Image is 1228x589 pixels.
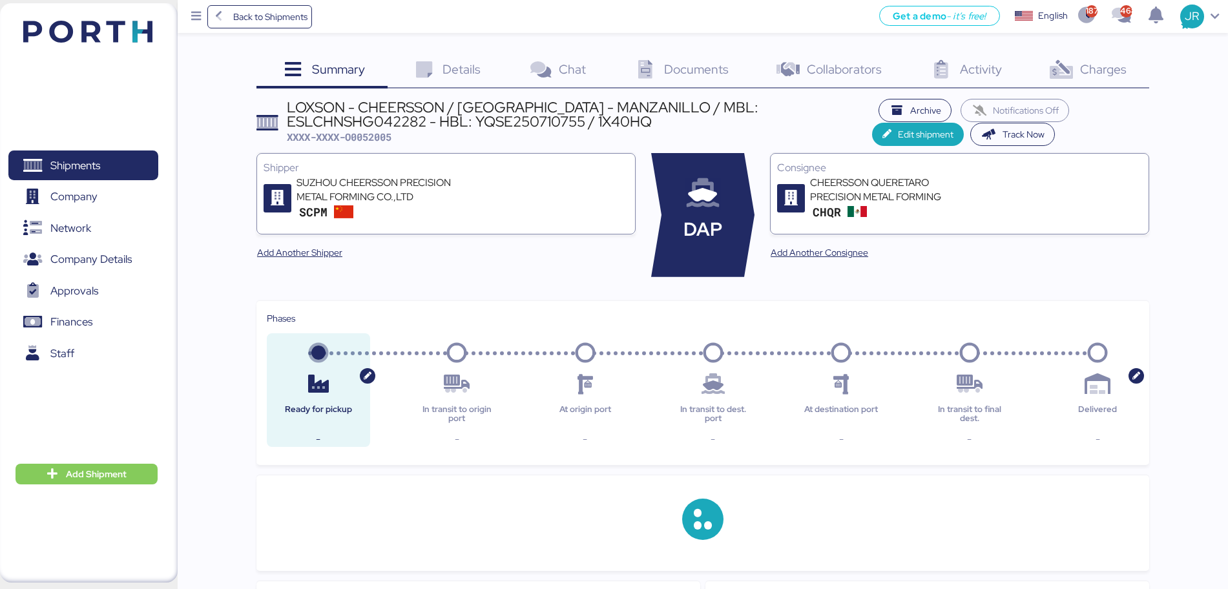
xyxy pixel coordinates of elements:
a: Company [8,182,158,212]
span: Back to Shipments [233,9,307,25]
div: In transit to dest. port [672,405,754,424]
div: - [415,431,498,447]
button: Track Now [970,123,1055,146]
div: Phases [267,311,1139,325]
a: Shipments [8,150,158,180]
div: Delivered [1056,405,1139,424]
span: Network [50,219,91,238]
span: Add Shipment [66,466,127,482]
div: At origin port [544,405,627,424]
button: Menu [185,6,207,28]
div: SUZHOU CHEERSSON PRECISION METAL FORMING CO.,LTD [297,176,452,204]
span: Charges [1080,61,1127,77]
div: - [1056,431,1139,447]
div: - [928,431,1011,447]
span: Add Another Consignee [771,245,868,260]
span: Approvals [50,282,98,300]
span: Staff [50,344,74,363]
div: - [544,431,627,447]
span: Archive [910,103,941,118]
div: - [800,431,882,447]
div: - [277,431,360,447]
span: Notifications Off [993,103,1059,118]
span: Chat [559,61,586,77]
button: Add Another Consignee [760,241,879,264]
button: Notifications Off [961,99,1069,122]
span: Add Another Shipper [257,245,342,260]
button: Add Shipment [16,464,158,484]
a: Back to Shipments [207,5,313,28]
button: Add Another Shipper [247,241,353,264]
button: Archive [879,99,952,122]
div: LOXSON - CHEERSSON / [GEOGRAPHIC_DATA] - MANZANILLO / MBL: ESLCHNSHG042282 - HBL: YQSE250710755 /... [287,100,871,129]
div: English [1038,9,1068,23]
span: Documents [664,61,729,77]
a: Network [8,213,158,243]
span: Company Details [50,250,132,269]
span: Company [50,187,98,206]
button: Edit shipment [872,123,964,146]
div: CHEERSSON QUERETARO PRECISION METAL FORMING [810,176,965,204]
div: In transit to final dest. [928,405,1011,424]
a: Company Details [8,245,158,274]
a: Approvals [8,276,158,305]
span: Edit shipment [898,127,953,142]
span: Track Now [1003,127,1045,142]
div: Shipper [264,160,629,176]
span: Finances [50,313,92,331]
div: In transit to origin port [415,405,498,424]
a: Staff [8,338,158,368]
span: Details [442,61,481,77]
span: Shipments [50,156,100,175]
span: Summary [312,61,365,77]
span: XXXX-XXXX-O0052005 [287,130,391,143]
span: JR [1185,8,1199,25]
div: Ready for pickup [277,405,360,424]
div: At destination port [800,405,882,424]
span: DAP [683,216,722,243]
span: Collaborators [807,61,882,77]
a: Finances [8,307,158,337]
div: Consignee [777,160,1142,176]
div: - [672,431,754,447]
span: Activity [960,61,1002,77]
